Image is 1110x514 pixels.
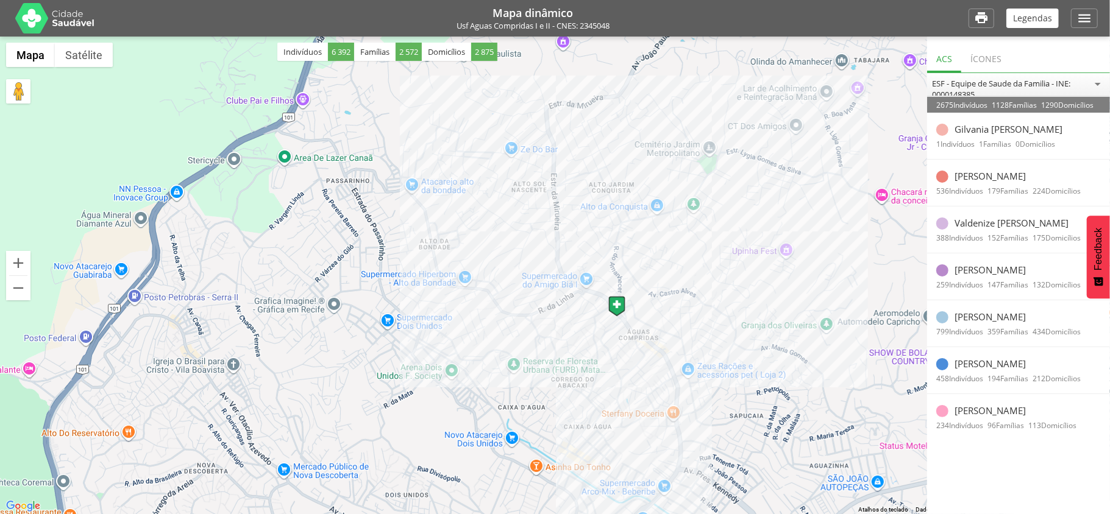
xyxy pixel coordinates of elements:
p: Valdenize Severina da Silva [955,217,1069,228]
span: 2 572 [396,43,422,61]
span: 6 392 [328,43,354,61]
div: Ícones [961,43,1011,72]
span: 536 [936,186,949,196]
span: 1128 [987,100,1009,110]
span: 1 [975,139,983,149]
span: 2 875 [471,43,497,61]
span: 1 [936,139,941,149]
span: Dados cartográficos ©2025 Google [916,506,1011,513]
div: Indivíduos Famílias Domicílios [927,230,1110,245]
span: 1290 [1037,100,1058,110]
p: Edinalva Ferreira da Silva [955,358,1026,369]
span: 2675 [936,100,953,110]
div: Indivíduos Famílias Domicílios [277,43,497,61]
span: 132 [1028,280,1045,290]
span: 175 [1028,233,1045,243]
div: Indivíduos Famílias Domicílios [927,323,1110,339]
div: Indivíduos Famílias Domicílios [927,417,1110,433]
p: Maria Auxiliadora de Andrade [955,171,1026,181]
span: 359 [983,326,1000,337]
span: 212 [1028,373,1045,384]
span: 152 [983,233,1000,243]
div: Indivíduos Famílias Domicílios [927,97,1110,113]
div: Indivíduos Famílias Domicílios [927,370,1110,386]
div: Indivíduos Famílias Domicílios [927,183,1110,199]
span: Feedback [1093,228,1104,270]
img: Google [3,498,43,514]
span: 147 [983,280,1000,290]
span: 0 [1011,139,1020,149]
button: Arraste o Pegman até o mapa para abrir o Street View [6,79,30,104]
span: 259 [936,280,949,290]
span: 224 [1028,186,1045,196]
span: 434 [1028,326,1045,337]
span: 458 [936,373,949,384]
a: Abrir esta área no Google Maps (abre uma nova janela) [3,498,43,514]
i: Imprimir [974,10,989,26]
p: Legendas [1013,14,1052,23]
p: Jairo da Silva Manta [955,264,1026,275]
h1: Mapa dinâmico [110,7,956,18]
span: 234 [936,420,949,431]
button: Aumentar o zoom [6,251,30,275]
div: ESF - Equipe de Saude da Familia - INE: 0000148385 [932,78,1105,100]
button: Mostrar imagens de satélite [55,43,113,67]
button: Feedback - Mostrar pesquisa [1087,216,1110,298]
p: Maria de Fatima Barbosa da Silva [955,405,1026,416]
span: 388 [936,233,949,243]
button: Mostrar mapa de ruas [6,43,55,67]
span: 179 [983,186,1000,196]
p: Gilvania Maria da Silva Rocha [955,124,1062,135]
span: 799 [936,326,949,337]
div: ACS [927,43,961,72]
p: Valdeci Rocha da Silva [955,311,1026,322]
span: 194 [983,373,1000,384]
div: Indivíduos Famílias Domicílios [927,276,1110,292]
button: Diminuir o zoom [6,276,30,300]
p: Usf Aguas Compridas I e II - CNES: 2345048 [110,22,956,30]
button: Atalhos do teclado [858,505,908,514]
span: 96 [983,420,996,431]
div: Indivíduos Famílias Domicílios [927,136,1110,152]
span: 113 [1024,420,1041,431]
i:  [1076,10,1092,26]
